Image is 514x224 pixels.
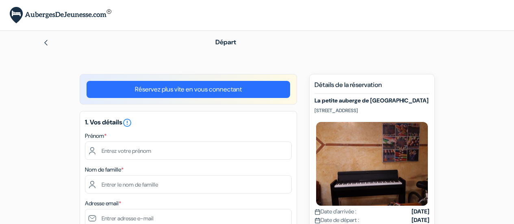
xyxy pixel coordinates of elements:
[314,207,356,216] span: Date d'arrivée :
[122,118,132,128] i: error_outline
[314,107,429,114] p: [STREET_ADDRESS]
[85,175,292,194] input: Entrer le nom de famille
[215,38,236,46] span: Départ
[122,118,132,126] a: error_outline
[314,81,429,94] h5: Détails de la réservation
[10,7,111,24] img: AubergesDeJeunesse.com
[314,97,429,104] h5: La petite auberge de [GEOGRAPHIC_DATA]
[314,209,321,215] img: calendar.svg
[87,81,290,98] a: Réservez plus vite en vous connectant
[85,199,121,208] label: Adresse email
[85,132,106,140] label: Prénom
[85,118,292,128] h5: 1. Vos détails
[412,207,429,216] strong: [DATE]
[314,217,321,224] img: calendar.svg
[43,39,49,46] img: left_arrow.svg
[85,165,124,174] label: Nom de famille
[85,141,292,160] input: Entrez votre prénom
